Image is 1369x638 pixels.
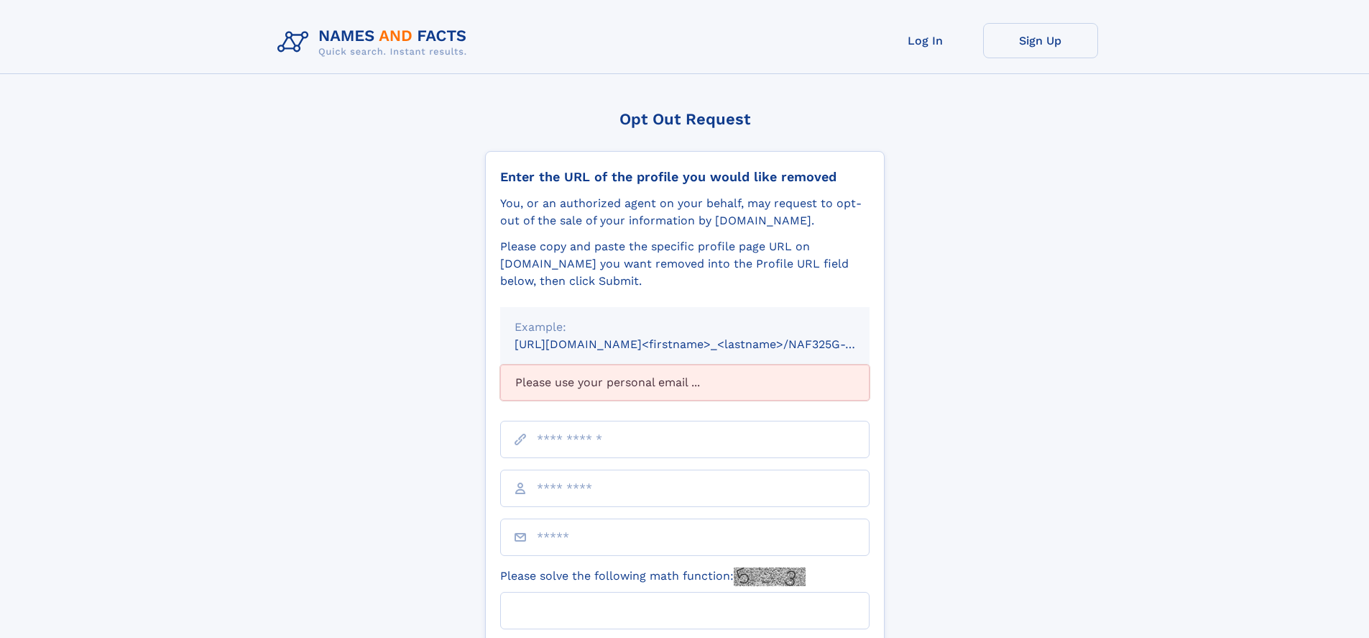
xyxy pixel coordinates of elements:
div: Opt Out Request [485,110,885,128]
div: Example: [515,319,855,336]
div: Enter the URL of the profile you would like removed [500,169,870,185]
small: [URL][DOMAIN_NAME]<firstname>_<lastname>/NAF325G-xxxxxxxx [515,337,897,351]
div: You, or an authorized agent on your behalf, may request to opt-out of the sale of your informatio... [500,195,870,229]
a: Log In [868,23,983,58]
a: Sign Up [983,23,1098,58]
div: Please use your personal email ... [500,365,870,401]
label: Please solve the following math function: [500,568,806,586]
img: Logo Names and Facts [272,23,479,62]
div: Please copy and paste the specific profile page URL on [DOMAIN_NAME] you want removed into the Pr... [500,238,870,290]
